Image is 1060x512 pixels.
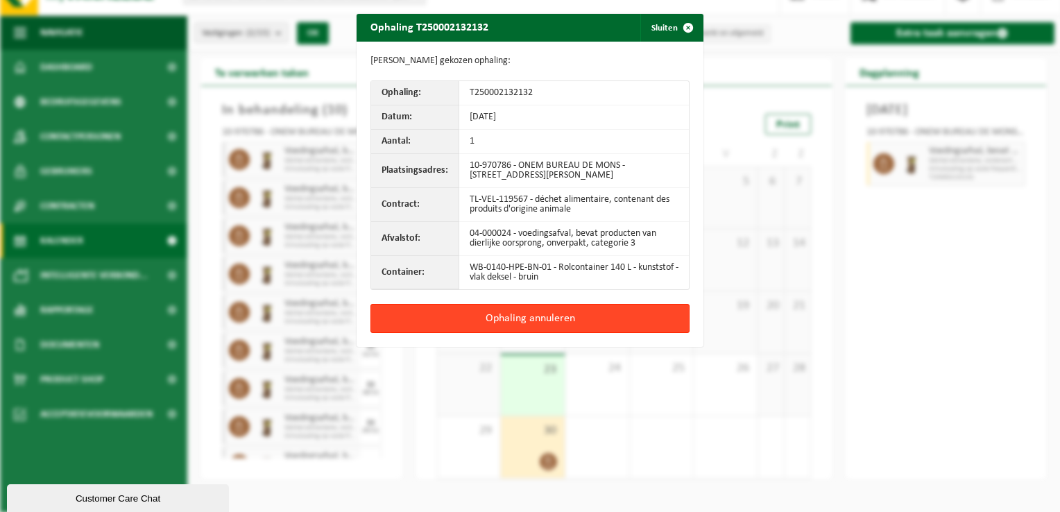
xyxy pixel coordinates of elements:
[371,154,459,188] th: Plaatsingsadres:
[7,481,232,512] iframe: chat widget
[459,105,689,130] td: [DATE]
[371,81,459,105] th: Ophaling:
[640,14,702,42] button: Sluiten
[371,130,459,154] th: Aantal:
[371,222,459,256] th: Afvalstof:
[371,256,459,289] th: Container:
[459,130,689,154] td: 1
[459,222,689,256] td: 04-000024 - voedingsafval, bevat producten van dierlijke oorsprong, onverpakt, categorie 3
[459,154,689,188] td: 10-970786 - ONEM BUREAU DE MONS - [STREET_ADDRESS][PERSON_NAME]
[370,304,690,333] button: Ophaling annuleren
[371,105,459,130] th: Datum:
[459,188,689,222] td: TL-VEL-119567 - déchet alimentaire, contenant des produits d'origine animale
[370,56,690,67] p: [PERSON_NAME] gekozen ophaling:
[357,14,502,40] h2: Ophaling T250002132132
[371,188,459,222] th: Contract:
[459,81,689,105] td: T250002132132
[459,256,689,289] td: WB-0140-HPE-BN-01 - Rolcontainer 140 L - kunststof - vlak deksel - bruin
